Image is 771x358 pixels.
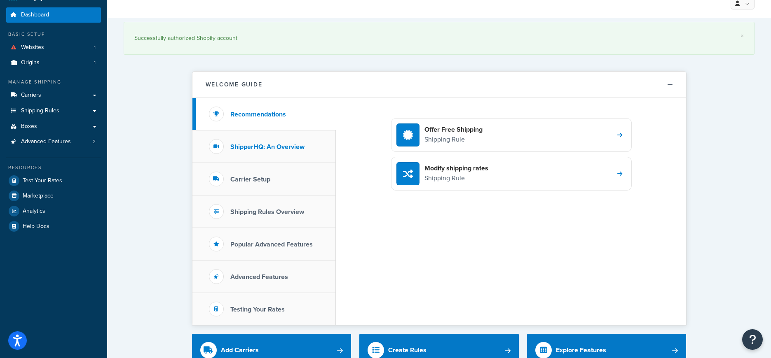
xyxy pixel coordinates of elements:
[6,79,101,86] div: Manage Shipping
[21,107,59,114] span: Shipping Rules
[742,329,763,350] button: Open Resource Center
[424,173,488,184] p: Shipping Rule
[230,273,288,281] h3: Advanced Features
[6,164,101,171] div: Resources
[6,188,101,203] a: Marketplace
[556,344,606,356] div: Explore Features
[230,306,285,313] h3: Testing Your Rates
[424,134,483,145] p: Shipping Rule
[388,344,427,356] div: Create Rules
[6,204,101,219] a: Analytics
[424,164,488,173] h4: Modify shipping rates
[94,59,96,66] span: 1
[192,72,686,98] button: Welcome Guide
[21,138,71,145] span: Advanced Features
[230,208,304,216] h3: Shipping Rules Overview
[230,241,313,248] h3: Popular Advanced Features
[94,44,96,51] span: 1
[23,208,45,215] span: Analytics
[6,88,101,103] a: Carriers
[6,7,101,23] a: Dashboard
[21,92,41,99] span: Carriers
[21,12,49,19] span: Dashboard
[6,103,101,119] a: Shipping Rules
[6,173,101,188] a: Test Your Rates
[221,344,259,356] div: Add Carriers
[230,176,270,183] h3: Carrier Setup
[741,33,744,39] a: ×
[6,31,101,38] div: Basic Setup
[23,177,62,184] span: Test Your Rates
[6,219,101,234] a: Help Docs
[23,223,49,230] span: Help Docs
[21,44,44,51] span: Websites
[230,143,305,151] h3: ShipperHQ: An Overview
[6,40,101,55] a: Websites1
[23,193,54,200] span: Marketplace
[21,123,37,130] span: Boxes
[6,134,101,149] a: Advanced Features2
[21,59,40,66] span: Origins
[424,125,483,134] h4: Offer Free Shipping
[93,138,96,145] span: 2
[6,119,101,134] a: Boxes
[6,134,101,149] li: Advanced Features
[134,33,744,44] div: Successfully authorized Shopify account
[230,111,286,118] h3: Recommendations
[6,55,101,70] li: Origins
[206,81,262,88] h2: Welcome Guide
[6,55,101,70] a: Origins1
